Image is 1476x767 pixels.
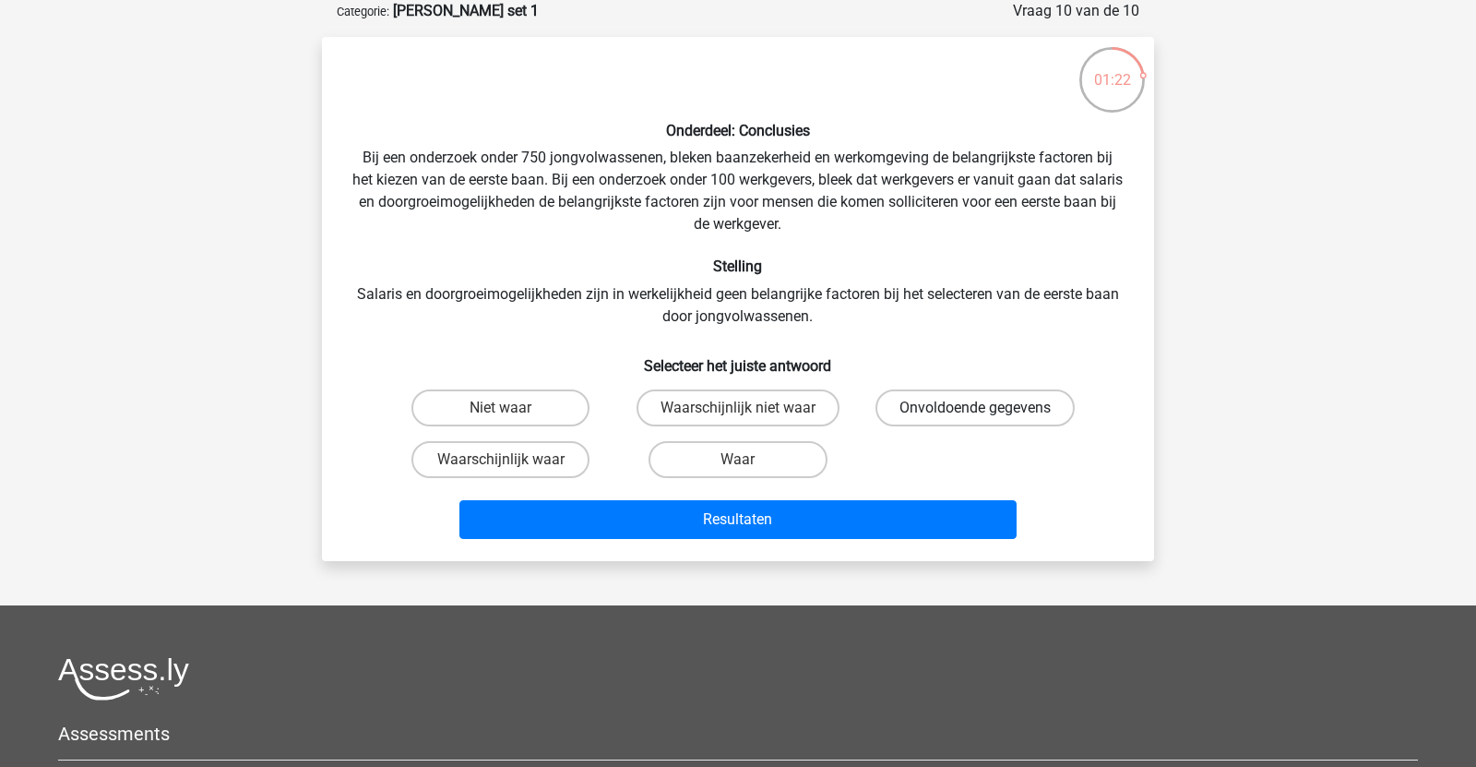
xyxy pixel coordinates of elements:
small: Categorie: [337,5,389,18]
div: Bij een onderzoek onder 750 jongvolwassenen, bleken baanzekerheid en werkomgeving de belangrijkst... [329,52,1147,546]
h6: Onderdeel: Conclusies [351,122,1125,139]
label: Waar [649,441,827,478]
label: Waarschijnlijk waar [411,441,589,478]
h6: Selecteer het juiste antwoord [351,342,1125,375]
h6: Stelling [351,258,1125,275]
label: Waarschijnlijk niet waar [637,389,839,426]
strong: [PERSON_NAME] set 1 [393,2,539,19]
img: Assessly logo [58,657,189,701]
h5: Assessments [58,723,1418,745]
div: 01:22 [1077,45,1147,91]
button: Resultaten [459,500,1018,539]
label: Niet waar [411,389,589,426]
label: Onvoldoende gegevens [875,389,1075,426]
